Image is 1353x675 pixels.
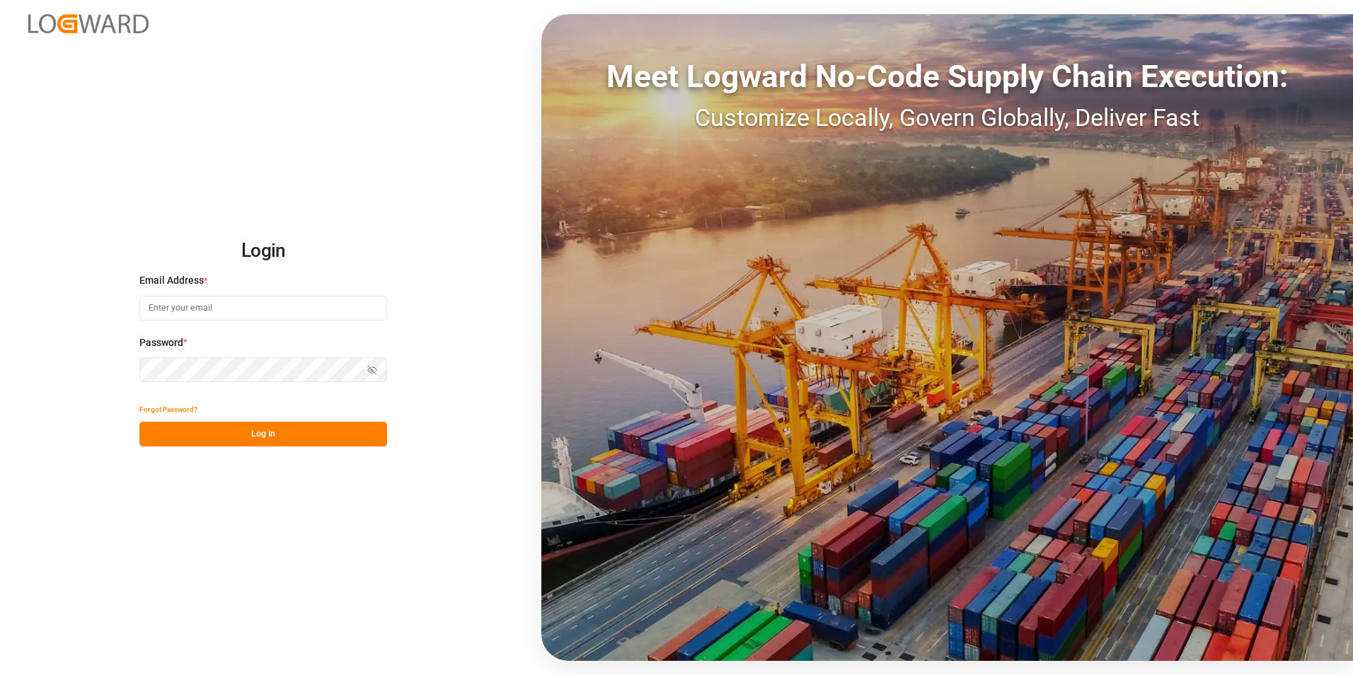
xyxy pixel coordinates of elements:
[541,100,1353,136] div: Customize Locally, Govern Globally, Deliver Fast
[541,53,1353,100] div: Meet Logward No-Code Supply Chain Execution:
[139,296,387,321] input: Enter your email
[28,14,149,33] img: Logward_new_orange.png
[139,273,204,288] span: Email Address
[139,422,387,446] button: Log In
[139,335,183,350] span: Password
[139,229,387,274] h2: Login
[139,397,197,422] button: Forgot Password?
